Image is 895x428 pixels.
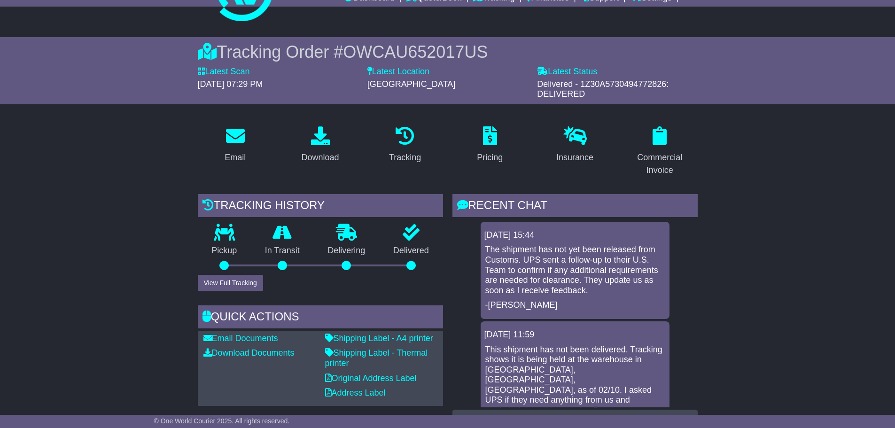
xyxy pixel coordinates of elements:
[485,300,665,311] p: -[PERSON_NAME]
[622,123,698,180] a: Commercial Invoice
[203,348,295,358] a: Download Documents
[325,348,428,368] a: Shipping Label - Thermal printer
[198,67,250,77] label: Latest Scan
[314,246,380,256] p: Delivering
[343,42,488,62] span: OWCAU652017US
[556,151,593,164] div: Insurance
[550,123,599,167] a: Insurance
[301,151,339,164] div: Download
[325,334,433,343] a: Shipping Label - A4 printer
[251,246,314,256] p: In Transit
[628,151,692,177] div: Commercial Invoice
[295,123,345,167] a: Download
[383,123,427,167] a: Tracking
[537,79,669,99] span: Delivered - 1Z30A5730494772826: DELIVERED
[484,230,666,241] div: [DATE] 15:44
[325,388,386,397] a: Address Label
[198,42,698,62] div: Tracking Order #
[477,151,503,164] div: Pricing
[537,67,597,77] label: Latest Status
[379,246,443,256] p: Delivered
[485,245,665,296] p: The shipment has not yet been released from Customs. UPS sent a follow-up to their U.S. Team to c...
[367,67,429,77] label: Latest Location
[471,123,509,167] a: Pricing
[218,123,252,167] a: Email
[452,194,698,219] div: RECENT CHAT
[203,334,278,343] a: Email Documents
[367,79,455,89] span: [GEOGRAPHIC_DATA]
[389,151,421,164] div: Tracking
[198,194,443,219] div: Tracking history
[154,417,290,425] span: © One World Courier 2025. All rights reserved.
[225,151,246,164] div: Email
[198,305,443,331] div: Quick Actions
[198,79,263,89] span: [DATE] 07:29 PM
[198,275,263,291] button: View Full Tracking
[325,374,417,383] a: Original Address Label
[484,330,666,340] div: [DATE] 11:59
[198,246,251,256] p: Pickup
